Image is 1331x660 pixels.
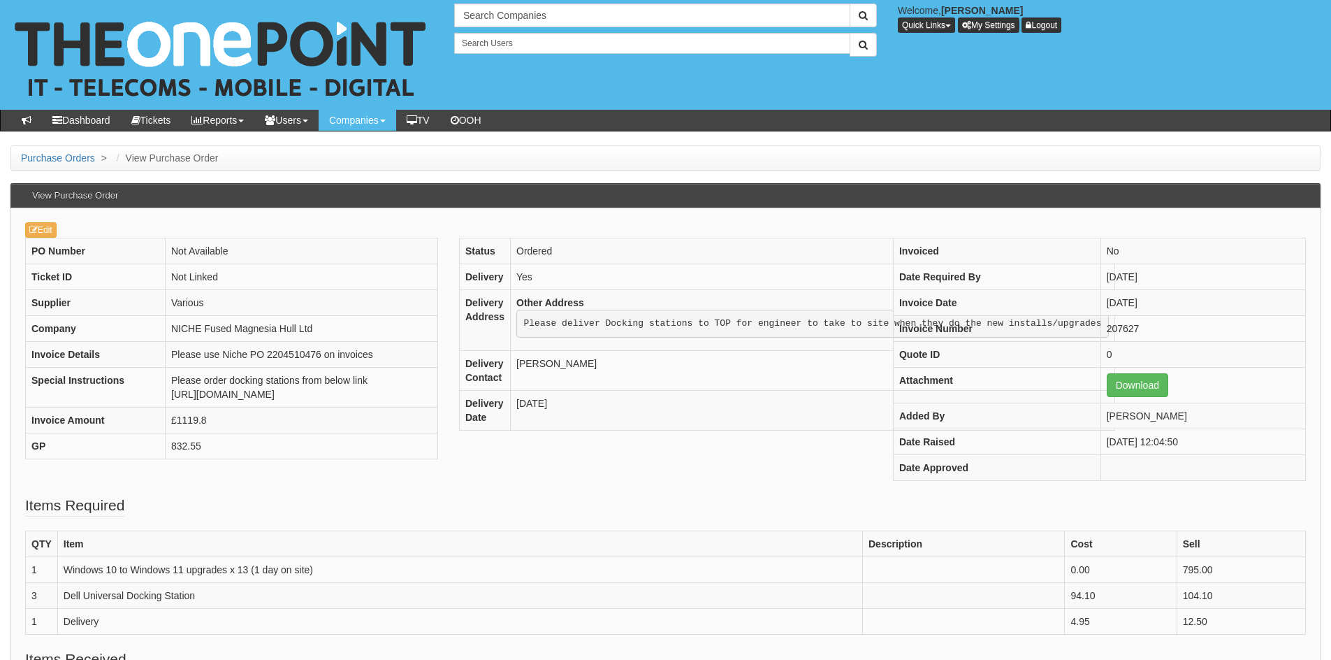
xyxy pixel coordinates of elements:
th: Description [863,531,1065,557]
a: Dashboard [42,110,121,131]
td: 832.55 [166,433,438,459]
td: Yes [511,264,1115,290]
th: Added By [893,403,1100,429]
th: Invoiced [893,238,1100,264]
a: Reports [181,110,254,131]
td: £1119.8 [166,408,438,433]
th: Date Required By [893,264,1100,290]
th: Special Instructions [26,368,166,408]
a: Tickets [121,110,182,131]
li: View Purchase Order [113,151,219,165]
td: Not Linked [166,264,438,290]
td: Please order docking stations from below link [URL][DOMAIN_NAME] [166,368,438,408]
td: [DATE] [1100,290,1305,316]
td: [DATE] [511,390,1115,430]
a: My Settings [958,17,1019,33]
td: 94.10 [1065,583,1177,609]
th: Status [459,238,510,264]
th: Cost [1065,531,1177,557]
th: Ticket ID [26,264,166,290]
td: 104.10 [1177,583,1305,609]
a: Logout [1021,17,1061,33]
th: Invoice Details [26,342,166,368]
td: Dell Universal Docking Station [57,583,862,609]
input: Search Users [454,33,850,54]
td: 12.50 [1177,609,1305,635]
a: TV [396,110,440,131]
td: NICHE Fused Magnesia Hull Ltd [166,316,438,342]
a: Companies [319,110,396,131]
td: Not Available [166,238,438,264]
td: Please use Niche PO 2204510476 on invoices [166,342,438,368]
th: Attachment [893,368,1100,403]
th: Quote ID [893,342,1100,368]
th: Delivery Contact [459,350,510,390]
td: [DATE] [1100,264,1305,290]
th: Date Raised [893,429,1100,455]
td: 1 [26,557,58,583]
a: Purchase Orders [21,152,95,164]
th: Invoice Date [893,290,1100,316]
a: Edit [25,222,57,238]
a: Users [254,110,319,131]
th: Delivery Address [459,290,510,351]
td: Delivery [57,609,862,635]
th: Date Approved [893,455,1100,481]
td: 3 [26,583,58,609]
td: Windows 10 to Windows 11 upgrades x 13 (1 day on site) [57,557,862,583]
td: Various [166,290,438,316]
td: 1 [26,609,58,635]
pre: Please deliver Docking stations to TOP for engineer to take to site when they do the new installs... [516,310,1109,338]
td: [DATE] 12:04:50 [1100,429,1305,455]
h3: View Purchase Order [25,184,125,208]
a: OOH [440,110,492,131]
a: Download [1107,373,1168,397]
th: PO Number [26,238,166,264]
td: [PERSON_NAME] [1100,403,1305,429]
td: 795.00 [1177,557,1305,583]
input: Search Companies [454,3,850,27]
button: Quick Links [898,17,955,33]
span: > [98,152,110,164]
legend: Items Required [25,495,124,517]
th: Item [57,531,862,557]
th: Delivery Date [459,390,510,430]
td: [PERSON_NAME] [511,350,1115,390]
th: GP [26,433,166,459]
td: 0 [1100,342,1305,368]
td: 4.95 [1065,609,1177,635]
th: Invoice Number [893,316,1100,342]
th: Delivery [459,264,510,290]
b: Other Address [516,297,584,308]
div: Welcome, [887,3,1331,33]
th: Company [26,316,166,342]
td: 207627 [1100,316,1305,342]
b: [PERSON_NAME] [941,5,1023,16]
td: No [1100,238,1305,264]
th: Supplier [26,290,166,316]
td: 0.00 [1065,557,1177,583]
td: Ordered [511,238,1115,264]
th: Invoice Amount [26,408,166,433]
th: QTY [26,531,58,557]
th: Sell [1177,531,1305,557]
